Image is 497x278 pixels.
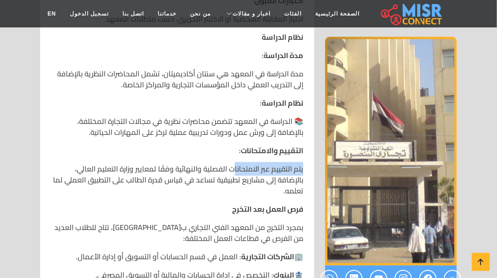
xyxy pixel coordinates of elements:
[217,5,278,22] a: اخبار و مقالات
[233,10,271,18] span: اخبار و مقالات
[51,69,303,91] p: مدة الدراسة في المعهد هي سنتان أكاديميتان، تشمل المحاضرات النظرية بالإضافة إلى التدريب العملي داخ...
[51,164,303,197] p: يتم التقييم عبر الامتحانات الفصلية والنهائية وفقًا لمعايير وزارة التعليم العالي، بالإضافة إلى مشا...
[51,145,303,156] p: :
[63,5,116,22] a: تسجيل الدخول
[277,5,308,22] a: الفئات
[51,251,303,262] p: 🏢 : العمل في قسم الحسابات أو التسويق أو إدارة الأعمال.
[183,5,217,22] a: من نحن
[325,37,457,265] div: 1 / 1
[241,250,294,264] strong: الشركات التجارية
[232,203,303,216] strong: فرص العمل بعد التخرج
[51,116,303,138] p: 📚 الدراسة في المعهد تتضمن محاضرات نظرية في مجالات التجارة المختلفة، بالإضافة إلى ورش عمل ودورات ت...
[151,5,183,22] a: خدماتنا
[51,222,303,244] p: بمجرد التخرج من المعهد الفني التجاري ب[GEOGRAPHIC_DATA]، تتاح للطلاب العديد من الفرص في قطاعات ال...
[51,98,303,109] p: :
[264,49,303,63] strong: مدة الدراسة
[325,37,457,265] img: المعهد الفني التجاري بالمنصورة
[262,96,303,110] strong: نظام الدراسة
[116,5,151,22] a: اتصل بنا
[51,50,303,61] p: :
[262,31,303,44] strong: نظام الدراسة
[308,5,366,22] a: الصفحة الرئيسية
[241,144,303,158] strong: التقييم والامتحانات
[381,2,442,25] img: main.misr_connect
[41,5,63,22] a: EN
